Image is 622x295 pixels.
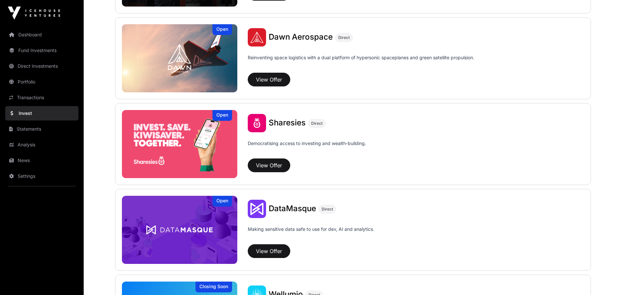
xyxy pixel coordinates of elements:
img: DataMasque [248,200,266,218]
a: Portfolio [5,75,78,89]
div: Open [212,110,232,121]
div: Open [212,196,232,207]
a: Settings [5,169,78,183]
img: Sharesies [122,110,238,178]
button: View Offer [248,158,290,172]
span: Direct [322,207,333,212]
img: Sharesies [248,114,266,132]
p: Democratising access to investing and wealth-building. [248,140,366,156]
a: Fund Investments [5,43,78,58]
a: Direct Investments [5,59,78,73]
a: Transactions [5,90,78,105]
iframe: Chat Widget [589,264,622,295]
div: Closing Soon [195,282,232,292]
span: Sharesies [269,118,306,127]
a: News [5,153,78,168]
span: DataMasque [269,204,316,213]
span: Direct [338,35,350,40]
a: Dashboard [5,28,78,42]
img: Dawn Aerospace [248,28,266,46]
button: View Offer [248,73,290,86]
a: DataMasque [269,205,316,213]
a: Invest [5,106,78,120]
div: Open [212,24,232,35]
img: DataMasque [122,196,238,264]
a: Analysis [5,138,78,152]
span: Direct [311,121,323,126]
img: Icehouse Ventures Logo [8,7,60,20]
a: DataMasqueOpen [122,196,238,264]
a: SharesiesOpen [122,110,238,178]
button: View Offer [248,244,290,258]
a: Dawn AerospaceOpen [122,24,238,92]
p: Reinventing space logistics with a dual platform of hypersonic spaceplanes and green satellite pr... [248,54,474,70]
a: Statements [5,122,78,136]
p: Making sensitive data safe to use for dev, AI and analytics. [248,226,374,242]
a: Dawn Aerospace [269,33,333,42]
span: Dawn Aerospace [269,32,333,42]
img: Dawn Aerospace [122,24,238,92]
a: Sharesies [269,119,306,127]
